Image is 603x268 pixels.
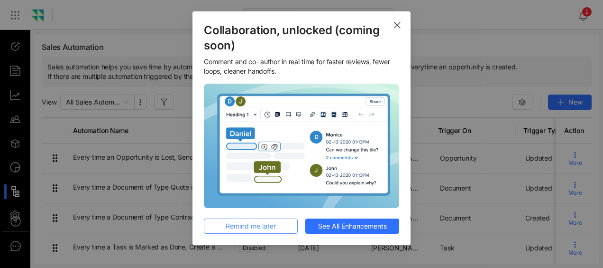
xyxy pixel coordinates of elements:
span: Remind me later [226,221,276,231]
span: See All Enhancements [318,221,387,231]
button: Remind me later [204,219,298,234]
button: See All Enhancements [305,219,399,234]
span: Collaboration, unlocked (coming soon) [204,23,399,53]
button: Close [384,11,411,38]
span: Comment and co-author in real time for faster reviews, fewer loops, cleaner handoffs. [204,57,399,76]
img: 1759472800357-Collaboration.png [204,84,399,208]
